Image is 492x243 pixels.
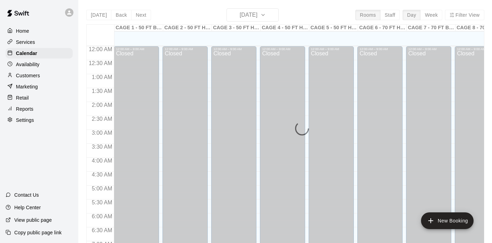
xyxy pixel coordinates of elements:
div: 12:00 AM – 9:00 AM [311,47,352,51]
div: 12:00 AM – 9:00 AM [213,47,254,51]
span: 2:30 AM [90,116,114,122]
div: CAGE 6 - 70 FT HIT TRAX [358,25,407,31]
span: 3:00 AM [90,130,114,136]
div: 12:00 AM – 9:00 AM [116,47,157,51]
div: CAGE 2 - 50 FT HYBRID BB/SB [163,25,212,31]
p: View public page [14,217,52,224]
div: CAGE 4 - 50 FT HYBRID BB/SB [261,25,309,31]
p: Calendar [16,50,37,57]
div: CAGE 7 - 70 FT BB (w/ pitching mound) [407,25,455,31]
a: Reports [6,104,73,114]
a: Home [6,26,73,36]
p: Help Center [14,204,41,211]
p: Retail [16,94,29,101]
span: 2:00 AM [90,102,114,108]
span: 3:30 AM [90,144,114,150]
span: 12:00 AM [87,46,114,52]
button: add [421,212,474,229]
a: Availability [6,59,73,70]
a: Settings [6,115,73,125]
div: 12:00 AM – 9:00 AM [359,47,400,51]
p: Home [16,28,29,34]
div: 12:00 AM – 9:00 AM [165,47,206,51]
div: CAGE 3 - 50 FT HYBRID BB/SB [212,25,261,31]
span: 1:00 AM [90,74,114,80]
span: 5:00 AM [90,186,114,191]
div: 12:00 AM – 9:00 AM [262,47,303,51]
span: 6:30 AM [90,227,114,233]
a: Customers [6,70,73,81]
p: Customers [16,72,40,79]
span: 1:30 AM [90,88,114,94]
p: Marketing [16,83,38,90]
p: Settings [16,117,34,124]
span: 4:30 AM [90,172,114,178]
span: 12:30 AM [87,60,114,66]
a: Retail [6,93,73,103]
span: 6:00 AM [90,213,114,219]
div: 12:00 AM – 9:00 AM [408,47,449,51]
span: 5:30 AM [90,199,114,205]
a: Services [6,37,73,47]
p: Reports [16,105,33,112]
a: Marketing [6,81,73,92]
div: CAGE 1 - 50 FT BASEBALL w/ Auto Feeder [114,25,163,31]
p: Contact Us [14,191,39,198]
a: Calendar [6,48,73,58]
p: Copy public page link [14,229,62,236]
div: CAGE 5 - 50 FT HYBRID SB/BB [309,25,358,31]
p: Availability [16,61,40,68]
p: Services [16,39,35,46]
span: 4:00 AM [90,158,114,164]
